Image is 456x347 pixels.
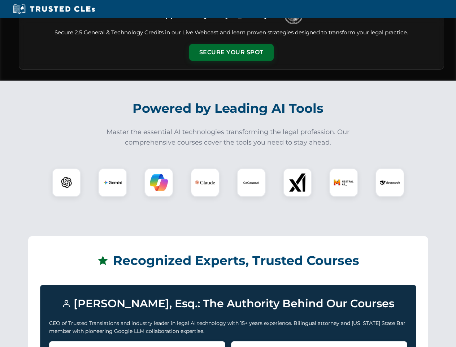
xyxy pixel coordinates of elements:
[329,168,358,197] div: Mistral AI
[334,172,354,193] img: Mistral AI Logo
[56,172,77,193] img: ChatGPT Logo
[144,168,173,197] div: Copilot
[242,173,260,192] img: CoCounsel Logo
[102,127,355,148] p: Master the essential AI technologies transforming the legal profession. Our comprehensive courses...
[380,172,400,193] img: DeepSeek Logo
[283,168,312,197] div: xAI
[49,319,407,335] p: CEO of Trusted Translations and industry leader in legal AI technology with 15+ years experience....
[375,168,404,197] div: DeepSeek
[52,168,81,197] div: ChatGPT
[98,168,127,197] div: Gemini
[237,168,266,197] div: CoCounsel
[104,173,122,192] img: Gemini Logo
[189,44,274,61] button: Secure Your Spot
[11,4,97,14] img: Trusted CLEs
[288,173,307,192] img: xAI Logo
[28,96,428,121] h2: Powered by Leading AI Tools
[191,168,220,197] div: Claude
[28,29,435,37] p: Secure 2.5 General & Technology Credits in our Live Webcast and learn proven strategies designed ...
[49,294,407,313] h3: [PERSON_NAME], Esq.: The Authority Behind Our Courses
[40,248,416,273] h2: Recognized Experts, Trusted Courses
[195,172,215,193] img: Claude Logo
[150,173,168,192] img: Copilot Logo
